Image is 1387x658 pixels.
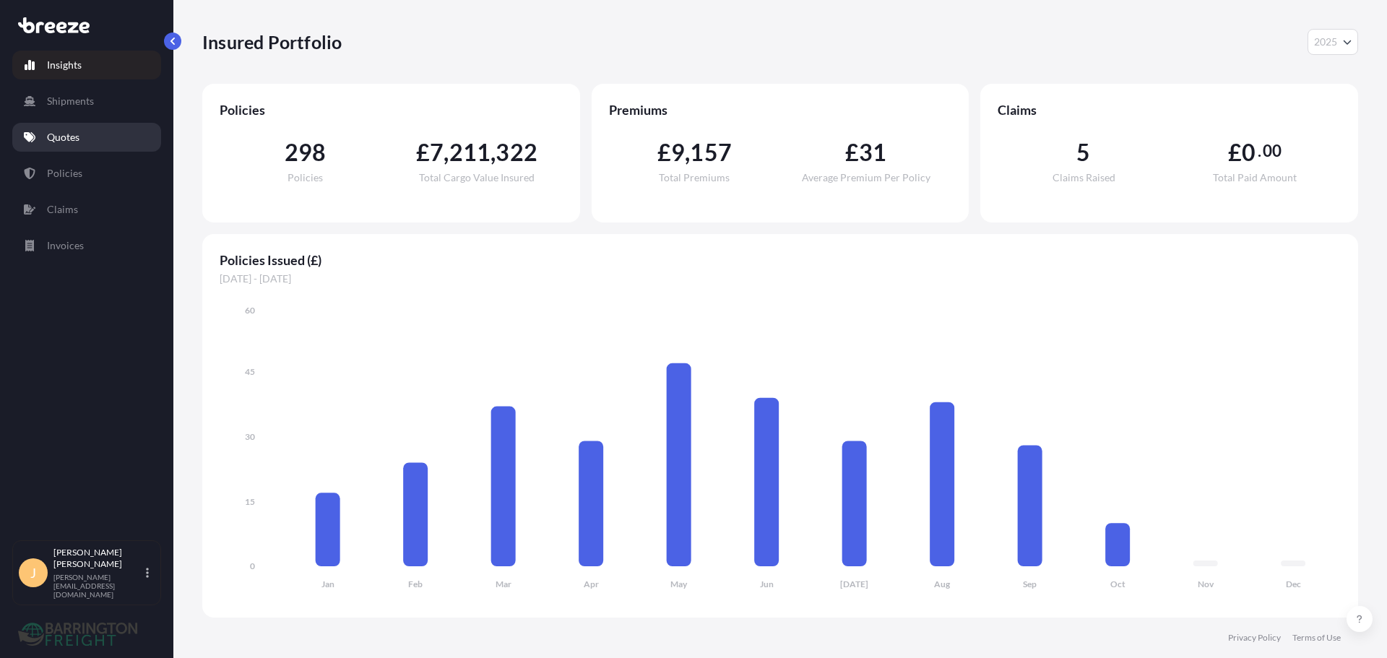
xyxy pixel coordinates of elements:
a: Privacy Policy [1228,632,1281,644]
span: Policies [288,173,323,183]
p: Invoices [47,238,84,253]
p: Quotes [47,130,79,144]
span: 157 [690,141,732,164]
tspan: Feb [408,579,423,589]
p: Insights [47,58,82,72]
span: 298 [285,141,327,164]
span: £ [416,141,430,164]
tspan: Jan [321,579,334,589]
span: Total Cargo Value Insured [419,173,535,183]
span: J [30,566,36,580]
span: 31 [859,141,886,164]
tspan: 15 [245,496,255,507]
span: 2025 [1314,35,1337,49]
span: £ [657,141,671,164]
span: . [1258,145,1261,157]
span: Claims Raised [1053,173,1115,183]
span: , [685,141,690,164]
tspan: Apr [584,579,599,589]
span: 9 [671,141,685,164]
a: Policies [12,159,161,188]
p: Insured Portfolio [202,30,342,53]
span: Total Premiums [659,173,730,183]
span: 7 [430,141,444,164]
span: 5 [1076,141,1090,164]
p: Policies [47,166,82,181]
tspan: Dec [1286,579,1301,589]
tspan: Aug [934,579,951,589]
a: Claims [12,195,161,224]
tspan: 45 [245,366,255,377]
tspan: 0 [250,560,255,571]
p: Shipments [47,94,94,108]
span: 322 [496,141,537,164]
span: 0 [1242,141,1256,164]
tspan: 30 [245,431,255,442]
p: [PERSON_NAME][EMAIL_ADDRESS][DOMAIN_NAME] [53,573,143,599]
span: Total Paid Amount [1213,173,1297,183]
p: Claims [47,202,78,217]
span: Premiums [609,101,952,118]
span: £ [1228,141,1242,164]
span: 211 [449,141,491,164]
span: Policies Issued (£) [220,251,1341,269]
tspan: Nov [1198,579,1214,589]
tspan: 60 [245,305,255,316]
span: , [491,141,496,164]
span: £ [845,141,859,164]
span: [DATE] - [DATE] [220,272,1341,286]
a: Invoices [12,231,161,260]
a: Quotes [12,123,161,152]
tspan: Oct [1110,579,1125,589]
tspan: Mar [496,579,511,589]
a: Insights [12,51,161,79]
p: [PERSON_NAME] [PERSON_NAME] [53,547,143,570]
span: Claims [998,101,1341,118]
tspan: [DATE] [840,579,868,589]
button: Year Selector [1308,29,1358,55]
span: Average Premium Per Policy [802,173,930,183]
a: Terms of Use [1292,632,1341,644]
span: 00 [1263,145,1282,157]
img: organization-logo [18,623,137,646]
a: Shipments [12,87,161,116]
span: Policies [220,101,563,118]
span: , [444,141,449,164]
tspan: Sep [1023,579,1037,589]
tspan: Jun [760,579,774,589]
tspan: May [670,579,688,589]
